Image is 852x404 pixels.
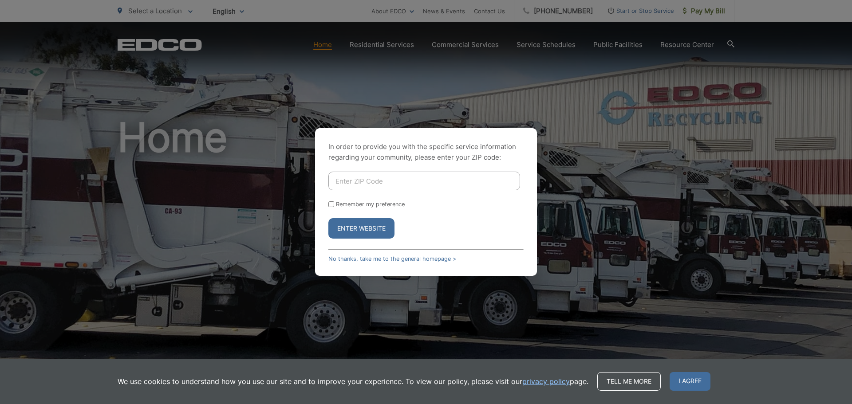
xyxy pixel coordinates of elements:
[328,218,394,239] button: Enter Website
[328,172,520,190] input: Enter ZIP Code
[118,376,588,387] p: We use cookies to understand how you use our site and to improve your experience. To view our pol...
[328,255,456,262] a: No thanks, take me to the general homepage >
[336,201,405,208] label: Remember my preference
[328,141,524,163] p: In order to provide you with the specific service information regarding your community, please en...
[670,372,710,391] span: I agree
[522,376,570,387] a: privacy policy
[597,372,661,391] a: Tell me more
